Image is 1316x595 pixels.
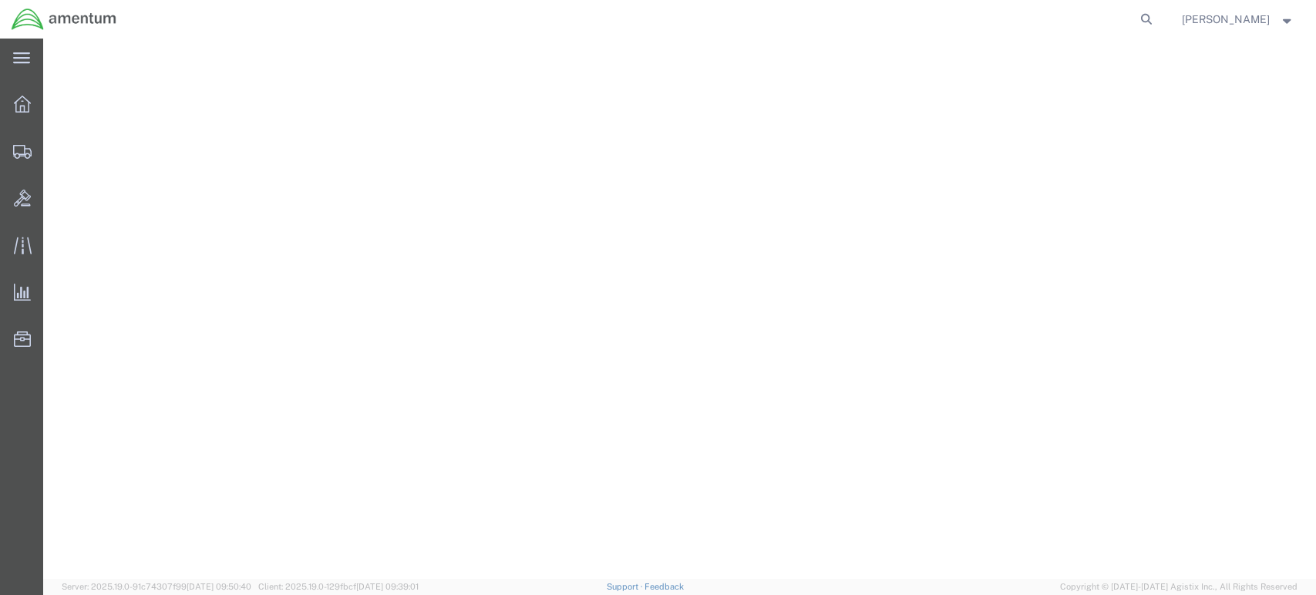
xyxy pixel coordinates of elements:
span: Sammuel Ball [1182,11,1270,28]
span: Client: 2025.19.0-129fbcf [258,582,419,591]
img: logo [11,8,117,31]
iframe: FS Legacy Container [43,39,1316,579]
span: Copyright © [DATE]-[DATE] Agistix Inc., All Rights Reserved [1060,580,1297,593]
span: Server: 2025.19.0-91c74307f99 [62,582,251,591]
span: [DATE] 09:39:01 [356,582,419,591]
a: Feedback [645,582,684,591]
span: [DATE] 09:50:40 [187,582,251,591]
a: Support [607,582,645,591]
button: [PERSON_NAME] [1181,10,1295,29]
